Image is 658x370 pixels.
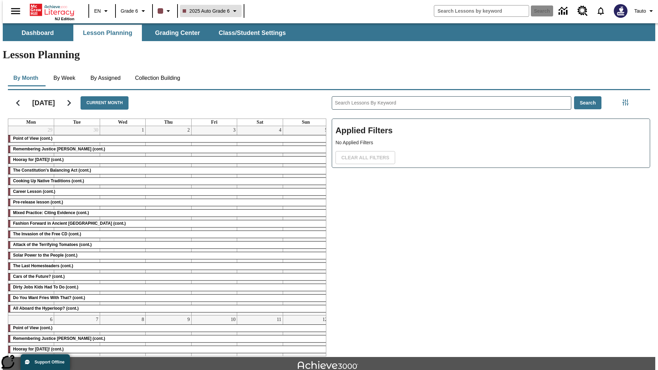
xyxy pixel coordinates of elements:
button: Open side menu [5,1,26,21]
span: The Last Homesteaders (cont.) [13,263,73,268]
button: Class: 2025 Auto Grade 6, Select your class [180,5,242,17]
button: Filters Side menu [619,96,632,109]
a: October 1, 2025 [140,126,145,134]
button: By Week [47,70,82,86]
a: October 11, 2025 [275,316,282,324]
button: By Assigned [85,70,126,86]
span: Point of View (cont.) [13,136,52,141]
input: Search Lessons By Keyword [332,97,571,109]
a: Thursday [163,119,174,126]
span: Cooking Up Native Traditions (cont.) [13,178,84,183]
div: Point of View (cont.) [8,135,329,142]
button: Profile/Settings [632,5,658,17]
div: Career Lesson (cont.) [8,188,329,195]
div: The Last Homesteaders (cont.) [8,263,329,270]
div: Point of View (cont.) [8,325,329,332]
span: Career Lesson (cont.) [13,189,55,194]
p: No Applied Filters [336,139,646,146]
td: September 29, 2025 [8,126,54,316]
div: Attack of the Terrifying Tomatoes (cont.) [8,242,329,248]
a: Saturday [255,119,265,126]
a: October 4, 2025 [278,126,283,134]
div: SubNavbar [3,23,655,41]
div: Search [326,87,650,356]
span: Class/Student Settings [219,29,286,37]
span: EN [94,8,101,15]
h2: [DATE] [32,99,55,107]
a: Sunday [301,119,311,126]
button: By Month [8,70,44,86]
button: Search [574,96,602,110]
button: Class/Student Settings [213,25,291,41]
input: search field [434,5,529,16]
td: September 30, 2025 [54,126,100,316]
img: Avatar [614,4,627,18]
a: Notifications [592,2,610,20]
div: Mixed Practice: Citing Evidence (cont.) [8,210,329,217]
a: October 6, 2025 [49,316,54,324]
div: All Aboard the Hyperloop? (cont.) [8,305,329,312]
a: Tuesday [72,119,82,126]
span: Solar Power to the People (cont.) [13,253,77,258]
a: Friday [210,119,219,126]
div: Dirty Jobs Kids Had To Do (cont.) [8,284,329,291]
span: 2025 Auto Grade 6 [183,8,230,15]
span: Dashboard [22,29,54,37]
div: The Invasion of the Free CD (cont.) [8,231,329,238]
div: Remembering Justice O'Connor (cont.) [8,146,329,153]
button: Select a new avatar [610,2,632,20]
button: Next [60,94,78,112]
h1: Lesson Planning [3,48,655,61]
div: The Constitution's Balancing Act (cont.) [8,167,329,174]
span: Attack of the Terrifying Tomatoes (cont.) [13,242,92,247]
span: Remembering Justice O'Connor (cont.) [13,336,105,341]
span: Tauto [634,8,646,15]
span: Fashion Forward in Ancient Rome (cont.) [13,221,126,226]
span: Lesson Planning [83,29,132,37]
a: Home [30,3,74,17]
td: October 3, 2025 [191,126,237,316]
span: Hooray for Constitution Day! (cont.) [13,347,64,351]
td: October 1, 2025 [100,126,146,316]
div: Remembering Justice O'Connor (cont.) [8,335,329,342]
span: Do You Want Fries With That? (cont.) [13,295,85,300]
div: Pre-release lesson (cont.) [8,199,329,206]
h2: Applied Filters [336,122,646,139]
span: All Aboard the Hyperloop? (cont.) [13,306,79,311]
a: September 29, 2025 [46,126,54,134]
div: Applied Filters [332,119,650,168]
button: Lesson Planning [73,25,142,41]
span: Support Offline [35,360,64,365]
button: Grading Center [143,25,212,41]
td: October 5, 2025 [283,126,329,316]
span: Grading Center [155,29,200,37]
button: Language: EN, Select a language [91,5,113,17]
span: The Constitution's Balancing Act (cont.) [13,168,91,173]
span: Remembering Justice O'Connor (cont.) [13,147,105,151]
div: Home [30,2,74,21]
a: October 10, 2025 [229,316,237,324]
a: Wednesday [117,119,129,126]
td: October 4, 2025 [237,126,283,316]
a: Resource Center, Will open in new tab [573,2,592,20]
button: Class color is dark brown. Change class color [155,5,175,17]
button: Grade: Grade 6, Select a grade [118,5,150,17]
a: October 9, 2025 [186,316,191,324]
button: Previous [9,94,27,112]
button: Current Month [81,96,129,110]
a: Monday [25,119,37,126]
div: Cooking Up Native Traditions (cont.) [8,178,329,185]
a: October 7, 2025 [95,316,100,324]
span: NJ Edition [55,17,74,21]
span: Cars of the Future? (cont.) [13,274,65,279]
div: Solar Power to the People (cont.) [8,252,329,259]
a: October 2, 2025 [186,126,191,134]
a: October 3, 2025 [232,126,237,134]
div: Do You Want Fries With That? (cont.) [8,295,329,301]
td: October 2, 2025 [146,126,192,316]
span: Grade 6 [121,8,138,15]
button: Support Offline [21,354,70,370]
div: Fashion Forward in Ancient Rome (cont.) [8,220,329,227]
a: September 30, 2025 [92,126,100,134]
a: Data Center [555,2,573,21]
